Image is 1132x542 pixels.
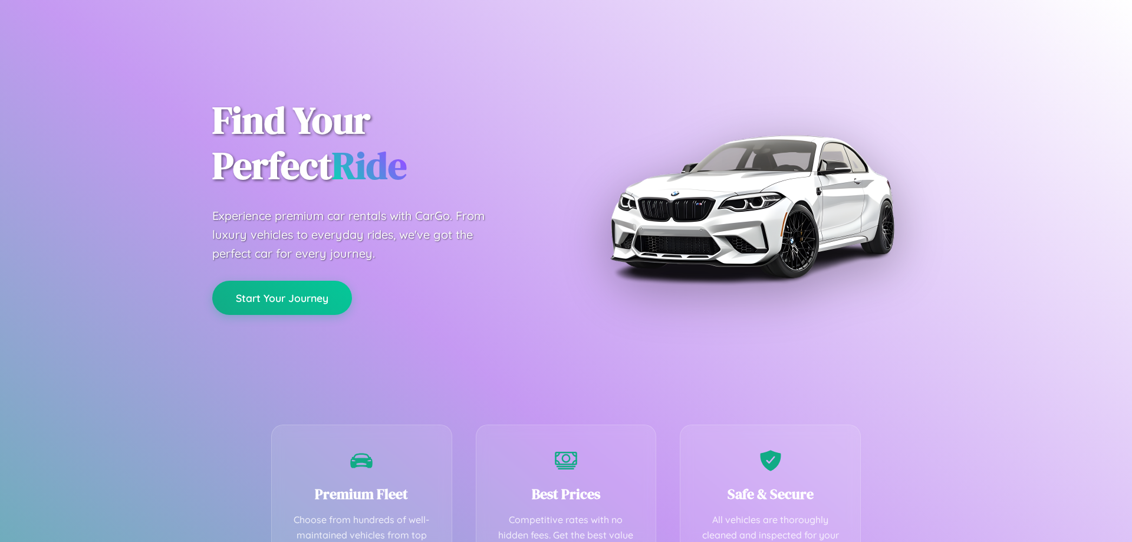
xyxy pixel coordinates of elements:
[212,281,352,315] button: Start Your Journey
[698,484,843,504] h3: Safe & Secure
[289,484,434,504] h3: Premium Fleet
[212,98,548,189] h1: Find Your Perfect
[212,206,507,263] p: Experience premium car rentals with CarGo. From luxury vehicles to everyday rides, we've got the ...
[604,59,899,354] img: Premium BMW car rental vehicle
[332,140,407,191] span: Ride
[494,484,639,504] h3: Best Prices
